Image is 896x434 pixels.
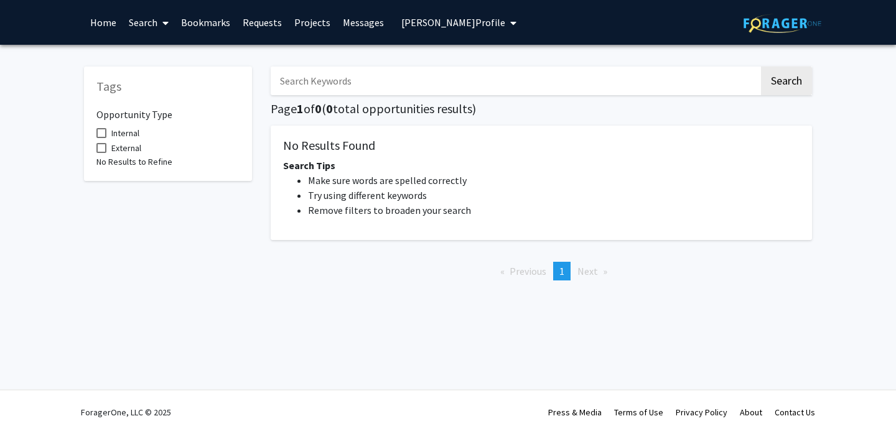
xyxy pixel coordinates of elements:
a: Contact Us [775,407,815,418]
h5: No Results Found [283,138,800,153]
a: Privacy Policy [676,407,727,418]
span: 0 [315,101,322,116]
ul: Pagination [271,262,812,280]
input: Search Keywords [271,67,759,95]
li: Try using different keywords [308,188,800,203]
span: Previous [510,265,546,277]
span: 1 [559,265,564,277]
span: No Results to Refine [96,156,172,167]
a: Requests [236,1,288,44]
h5: Page of ( total opportunities results) [271,101,812,116]
a: Projects [288,1,337,44]
a: About [740,407,762,418]
h6: Opportunity Type [96,99,240,121]
a: Messages [337,1,390,44]
a: Press & Media [548,407,602,418]
div: ForagerOne, LLC © 2025 [81,390,171,434]
li: Make sure words are spelled correctly [308,173,800,188]
a: Home [84,1,123,44]
span: External [111,141,141,155]
span: Next [577,265,598,277]
a: Terms of Use [614,407,663,418]
span: 1 [297,101,304,116]
span: [PERSON_NAME] Profile [401,16,505,29]
span: 0 [326,101,333,116]
a: Bookmarks [175,1,236,44]
img: ForagerOne Logo [744,14,821,33]
button: Search [761,67,812,95]
h5: Tags [96,79,240,94]
a: Search [123,1,175,44]
span: Search Tips [283,159,335,172]
li: Remove filters to broaden your search [308,203,800,218]
span: Internal [111,126,139,141]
